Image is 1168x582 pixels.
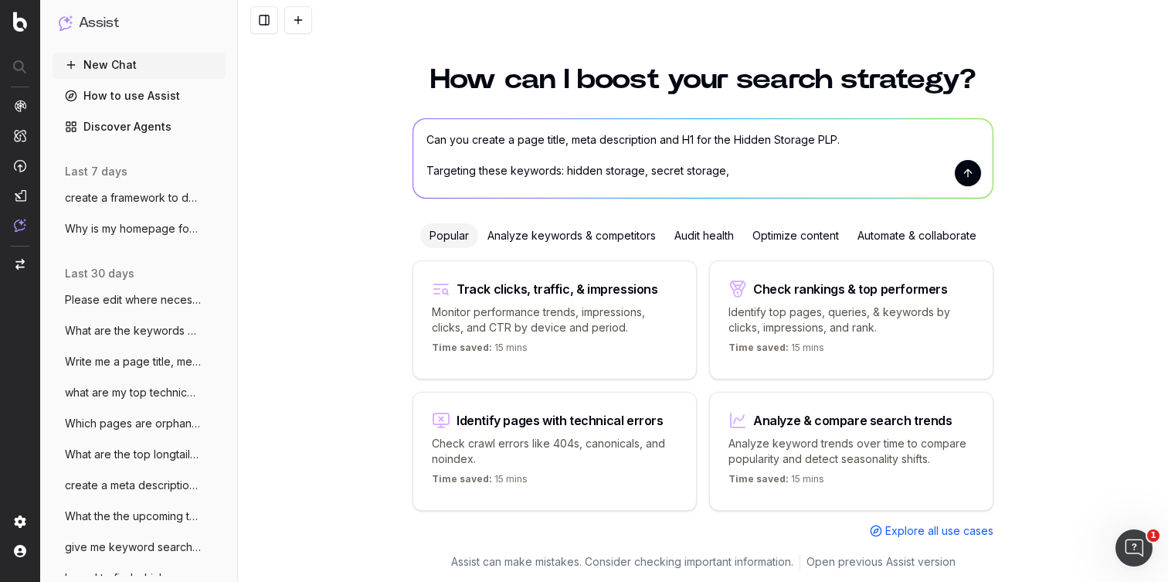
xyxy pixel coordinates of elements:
img: Setting [14,516,26,528]
span: What are the top longtail transaction ke [65,447,201,462]
span: Time saved: [432,342,492,353]
img: My account [14,545,26,557]
button: Please edit where necessary the page tit [53,288,226,312]
span: last 30 days [65,266,134,281]
div: Check rankings & top performers [753,283,948,295]
img: Assist [14,219,26,232]
span: What the the upcoming trending keywords [65,509,201,524]
span: Explore all use cases [885,523,993,539]
div: Automate & collaborate [848,223,986,248]
span: what are my top technical seo issues [65,385,201,400]
button: Why is my homepage for all markets seein [53,216,226,241]
span: create a meta description fro 11.11 sale [65,478,201,493]
p: Assist can make mistakes. Consider checking important information. [451,554,793,570]
p: 15 mins [728,473,824,492]
span: Time saved: [728,473,789,485]
a: How to use Assist [53,83,226,108]
img: Intelligence [14,129,26,142]
img: Switch project [15,259,25,270]
span: Which pages are orphan pages? [65,416,201,431]
span: give me keyword search volume on king be [65,539,201,555]
button: What the the upcoming trending keywords [53,504,226,529]
button: Assist [59,12,219,34]
div: Optimize content [743,223,848,248]
span: 1 [1147,529,1160,542]
button: Write me a page title, meta description [53,349,226,374]
p: Analyze keyword trends over time to compare popularity and detect seasonality shifts. [728,436,974,467]
div: Analyze & compare search trends [753,414,952,427]
img: Analytics [14,100,26,112]
div: Analyze keywords & competitors [478,223,665,248]
span: Time saved: [432,473,492,485]
a: Open previous Assist version [806,554,956,570]
p: 15 mins [728,342,824,360]
div: Identify pages with technical errors [457,414,664,427]
span: Time saved: [728,342,789,353]
button: create a meta description fro 11.11 sale [53,473,226,498]
p: Identify top pages, queries, & keywords by clicks, impressions, and rank. [728,305,974,335]
img: Activation [14,159,26,172]
span: Why is my homepage for all markets seein [65,221,201,237]
a: Explore all use cases [870,523,993,539]
p: Check crawl errors like 404s, canonicals, and noindex. [432,436,677,467]
p: 15 mins [432,342,528,360]
img: Botify logo [13,12,27,32]
button: give me keyword search volume on king be [53,535,226,560]
h1: How can I boost your search strategy? [413,66,993,94]
a: Discover Agents [53,114,226,139]
span: create a framework to do internal linkin [65,190,201,206]
button: what are my top technical seo issues [53,380,226,405]
span: Please edit where necessary the page tit [65,292,201,308]
img: Assist [59,15,73,30]
button: create a framework to do internal linkin [53,185,226,210]
p: 15 mins [432,473,528,492]
button: What are the top longtail transaction ke [53,442,226,467]
span: Write me a page title, meta description [65,354,201,369]
div: Audit health [665,223,743,248]
div: Track clicks, traffic, & impressions [457,283,658,295]
iframe: Intercom live chat [1115,529,1153,567]
textarea: Can you create a page title, meta description and H1 for the Hidden Storage PLP. Targeting these ... [413,119,993,198]
button: Which pages are orphan pages? [53,411,226,436]
img: Studio [14,189,26,202]
button: What are the keywords we are found for b [53,318,226,343]
button: New Chat [53,53,226,77]
span: What are the keywords we are found for b [65,323,201,339]
p: Monitor performance trends, impressions, clicks, and CTR by device and period. [432,305,677,335]
div: Popular [420,223,478,248]
span: last 7 days [65,164,127,179]
h1: Assist [79,12,119,34]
